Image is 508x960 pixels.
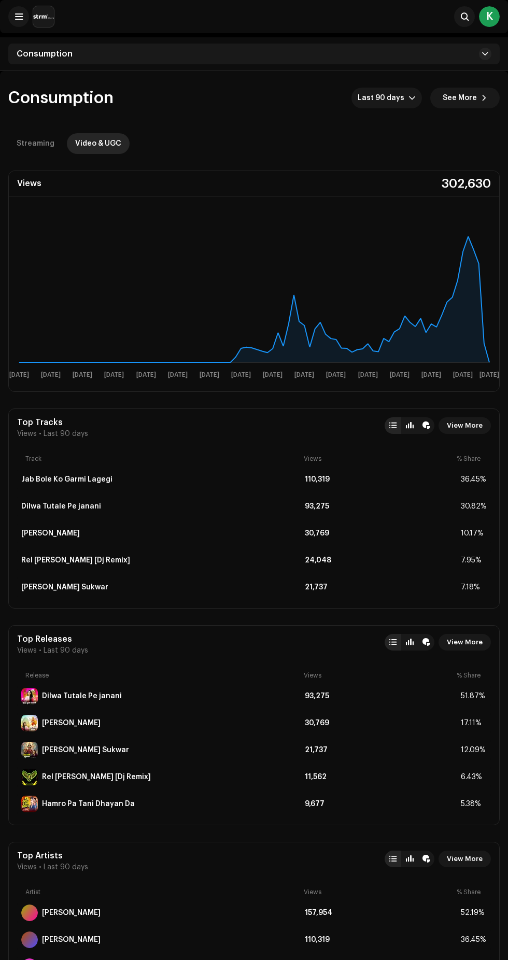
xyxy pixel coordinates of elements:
[439,417,491,434] button: View More
[305,583,457,591] div: 21,737
[136,372,156,378] text: [DATE]
[25,671,300,680] div: Release
[439,851,491,867] button: View More
[41,372,61,378] text: [DATE]
[21,475,112,484] div: Jab Bole Ko Garmi Lagegi
[457,671,483,680] div: % Share
[305,502,457,511] div: 93,275
[39,863,41,871] span: •
[461,773,487,781] div: 6.43%
[21,715,38,731] img: 1EBE0678-F0D3-42EF-8488-53146B861482
[461,800,487,808] div: 5.38%
[200,372,219,378] text: [DATE]
[21,502,101,511] div: Dilwa Tutale Pe janani
[9,372,29,378] text: [DATE]
[17,634,88,644] div: Top Releases
[305,692,457,700] div: 93,275
[294,372,314,378] text: [DATE]
[447,632,483,653] span: View More
[305,746,457,754] div: 21,737
[305,800,457,808] div: 9,677
[453,372,473,378] text: [DATE]
[17,430,37,438] span: Views
[39,646,41,655] span: •
[42,909,101,917] div: Karina Pandey
[44,863,88,871] span: Last 90 days
[25,455,300,463] div: Track
[44,430,88,438] span: Last 90 days
[461,556,487,564] div: 7.95%
[305,529,457,538] div: 30,769
[17,417,88,428] div: Top Tracks
[21,583,108,591] div: Maiya Bani Sukwar
[461,909,487,917] div: 52.19%
[358,372,378,378] text: [DATE]
[442,175,491,192] div: 302,630
[263,372,283,378] text: [DATE]
[42,719,101,727] div: Araji Kareli Karina
[304,671,453,680] div: Views
[17,646,37,655] span: Views
[447,415,483,436] span: View More
[408,88,416,108] div: dropdown trigger
[305,936,457,944] div: 110,319
[305,719,457,727] div: 30,769
[326,372,346,378] text: [DATE]
[44,646,88,655] span: Last 90 days
[457,888,483,896] div: % Share
[17,863,37,871] span: Views
[430,88,500,108] button: See More
[42,746,129,754] div: Maiya Bani Sukwar
[421,372,441,378] text: [DATE]
[304,888,453,896] div: Views
[461,936,487,944] div: 36.45%
[461,529,487,538] div: 10.17%
[461,746,487,754] div: 12.09%
[75,133,121,154] div: Video & UGC
[17,50,73,58] span: Consumption
[439,634,491,651] button: View More
[21,556,130,564] div: Rel Diya Jayega [Dj Remix]
[21,688,38,704] img: DECC9E5C-10E5-4222-BF85-05E27323D479
[461,502,487,511] div: 30.82%
[443,88,477,108] span: See More
[168,372,188,378] text: [DATE]
[42,773,151,781] div: Rel Diya Jayega [Dj Remix]
[358,88,408,108] span: Last 90 days
[17,133,54,154] div: Streaming
[21,769,38,785] img: 4AA77100-B620-45E0-AC55-B421D53500B8
[104,372,124,378] text: [DATE]
[447,849,483,869] span: View More
[42,800,135,808] div: Hamro Pa Tani Dhayan Da
[73,372,92,378] text: [DATE]
[231,372,251,378] text: [DATE]
[305,909,457,917] div: 157,954
[42,692,122,700] div: Dilwa Tutale Pe janani
[21,742,38,758] img: 000BB74D-37CE-4415-B06B-658991D456F1
[305,475,457,484] div: 110,319
[479,372,499,378] text: [DATE]
[305,773,457,781] div: 11,562
[304,455,453,463] div: Views
[42,936,101,944] div: Rekha Rani
[305,556,457,564] div: 24,048
[461,475,487,484] div: 36.45%
[461,692,487,700] div: 51.87%
[39,430,41,438] span: •
[17,175,41,192] div: Views
[25,888,300,896] div: Artist
[17,851,88,861] div: Top Artists
[461,719,487,727] div: 17.11%
[21,796,38,812] img: 7CEC74D0-8B40-4244-BEEB-8B8D5A179CD0
[8,90,114,106] span: Consumption
[33,6,54,27] img: 408b884b-546b-4518-8448-1008f9c76b02
[479,6,500,27] div: K
[21,529,80,538] div: Araji Kareli Karina
[390,372,410,378] text: [DATE]
[461,583,487,591] div: 7.18%
[457,455,483,463] div: % Share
